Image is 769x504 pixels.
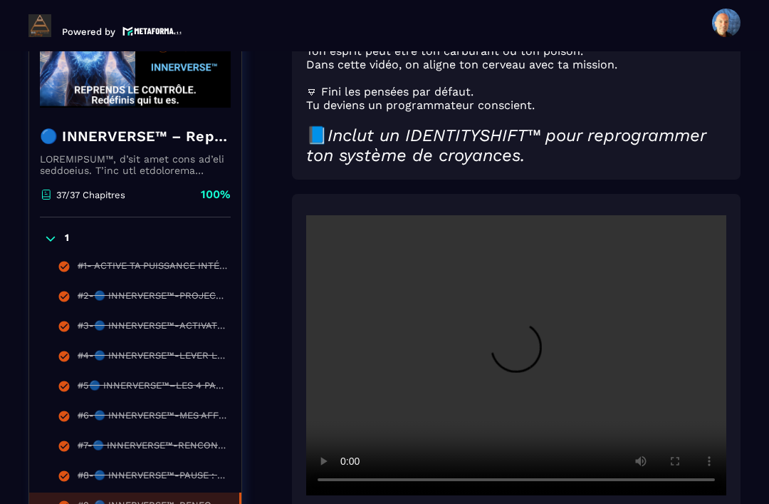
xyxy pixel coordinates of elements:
[78,260,227,276] div: #1- ACTIVE TA PUISSANCE INTÉRIEURE
[40,126,231,146] h4: 🔵 INNERVERSE™ – Reprogrammation Quantique & Activation du Soi Réel
[78,410,227,426] div: #6-🔵 INNERVERSE™-MES AFFIRMATIONS POSITIVES
[62,26,115,37] p: Powered by
[122,25,182,37] img: logo
[40,153,231,176] p: LOREMIPSUM™, d’sit amet cons ad’eli seddoeius. T’inc utl etdolorema aliquaeni ad minimveniamqui n...
[306,58,726,71] p: Dans cette vidéo, on aligne ton cerveau avec ta mission.
[306,85,726,98] p: 🜃 Fini les pensées par défaut.
[78,440,227,456] div: #7-🔵 INNERVERSE™-RENCONTRE AVEC TON ENFANT INTÉRIEUR.
[201,187,231,202] p: 100%
[28,14,51,37] img: logo-branding
[78,320,227,336] div: #3-🔵 INNERVERSE™-ACTIVATION PUISSANTE
[65,232,69,246] p: 1
[56,190,125,200] p: 37/37 Chapitres
[78,470,227,485] div: #8-🔵 INNERVERSE™-PAUSE : TU VIENS D’ACTIVER TON NOUVEAU CYCLE
[306,125,726,165] h2: 📘
[78,380,227,396] div: #5🔵 INNERVERSE™–LES 4 PALIERS VERS TA PRISE DE CONSCIENCE RÉUSSIE
[78,350,227,366] div: #4-🔵 INNERVERSE™-LEVER LES VOILES INTÉRIEURS
[306,125,706,165] em: Inclut un IDENTITYSHIFT™ pour reprogrammer ton système de croyances.
[306,98,726,112] p: Tu deviens un programmateur conscient.
[78,290,227,306] div: #2-🔵 INNERVERSE™-PROJECTION & TRANSFORMATION PERSONNELLE
[306,44,726,58] p: Ton esprit peut être ton carburant ou ton poison.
